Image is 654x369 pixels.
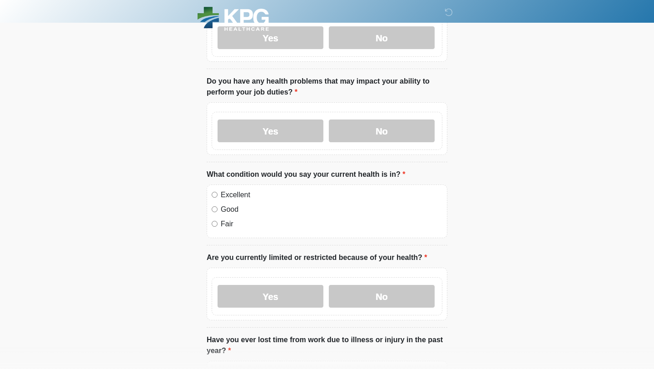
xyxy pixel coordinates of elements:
[207,169,405,180] label: What condition would you say your current health is in?
[207,252,427,263] label: Are you currently limited or restricted because of your health?
[329,26,435,49] label: No
[329,120,435,142] label: No
[218,285,323,308] label: Yes
[329,285,435,308] label: No
[212,192,218,198] input: Excellent
[198,7,269,31] img: KPG Healthcare Logo
[221,219,442,229] label: Fair
[221,189,442,200] label: Excellent
[212,206,218,212] input: Good
[218,120,323,142] label: Yes
[207,76,447,98] label: Do you have any health problems that may impact your ability to perform your job duties?
[212,221,218,227] input: Fair
[218,26,323,49] label: Yes
[221,204,442,215] label: Good
[207,334,447,356] label: Have you ever lost time from work due to illness or injury in the past year?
